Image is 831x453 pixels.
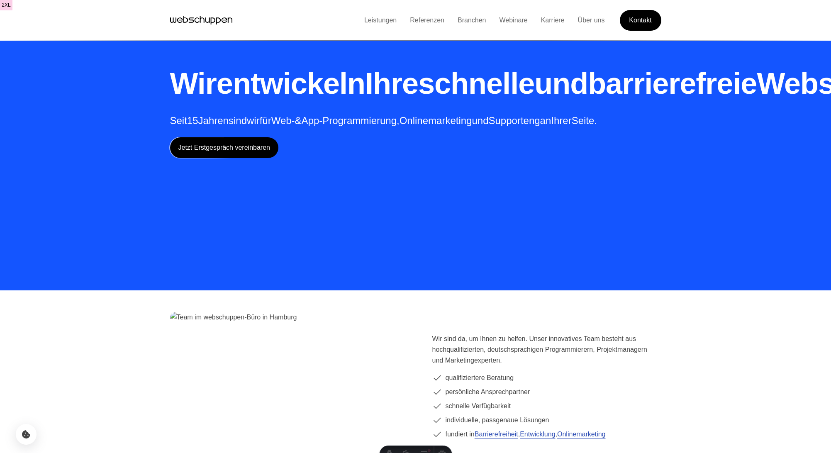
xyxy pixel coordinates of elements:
[432,334,661,366] p: Wir sind da, um Ihnen zu helfen. Unser innovatives Team besteht aus hochqualifizierten, deutschsp...
[2,1,10,10] span: 2xl
[260,115,271,126] span: für
[557,431,606,438] a: Onlinemarketing
[540,115,551,126] span: an
[534,17,571,24] a: Karriere
[451,17,493,24] a: Branchen
[446,401,511,412] span: schnelle Verfügbarkeit
[229,115,247,126] span: sind
[572,115,597,126] span: Seite.
[302,115,400,126] span: App-Programmierung,
[403,17,451,24] a: Referenzen
[446,429,606,440] span: fundiert in , ,
[400,115,472,126] span: Onlinemarketing
[217,67,365,100] span: entwickeln
[198,115,229,126] span: Jahren
[534,67,588,100] span: und
[446,373,514,383] span: qualifiziertere Beratung
[358,17,403,24] a: Leistungen
[475,431,518,438] a: Barrierefreiheit
[16,424,37,445] button: Cookie-Einstellungen öffnen
[588,67,757,100] span: barrierefreie
[170,14,232,27] a: Hauptseite besuchen
[170,115,187,126] span: Seit
[446,415,549,426] span: individuelle, passgenaue Lösungen
[620,10,661,31] a: Get Started
[365,67,418,100] span: Ihre
[187,115,198,126] span: 15
[170,137,278,158] a: Jetzt Erstgespräch vereinbaren
[571,17,612,24] a: Über uns
[520,431,555,438] a: Entwicklung
[472,115,488,126] span: und
[524,115,540,126] span: eng
[247,115,260,126] span: wir
[551,115,571,126] span: Ihrer
[295,115,302,126] span: &
[271,115,295,126] span: Web-
[488,115,523,126] span: Support
[446,387,530,397] span: persönliche Ansprechpartner
[492,17,534,24] a: Webinare
[170,67,217,100] span: Wir
[418,67,534,100] span: schnelle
